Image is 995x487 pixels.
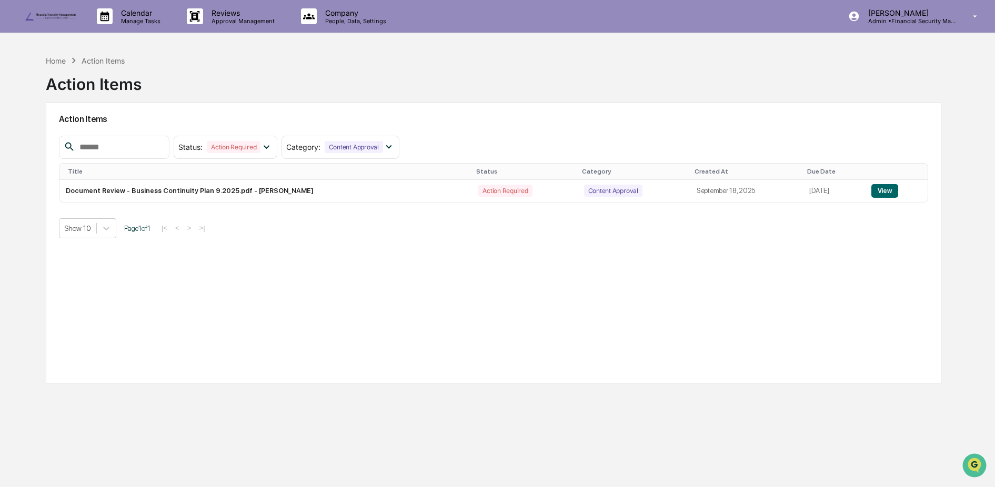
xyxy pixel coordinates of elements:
div: 🖐️ [11,134,19,142]
p: People, Data, Settings [317,17,391,25]
iframe: Open customer support [961,452,990,481]
button: View [871,184,898,198]
div: Home [46,56,66,65]
p: Calendar [113,8,166,17]
div: Content Approval [584,185,642,197]
div: Status [476,168,573,175]
div: Action Required [207,141,260,153]
td: [DATE] [803,180,865,202]
td: Document Review - Business Continuity Plan 9.2025.pdf - [PERSON_NAME] [59,180,473,202]
button: Start new chat [179,84,192,96]
span: Page 1 of 1 [124,224,150,232]
a: 🗄️Attestations [72,128,135,147]
p: Company [317,8,391,17]
div: We're available if you need us! [36,91,133,99]
div: Action Items [46,66,142,94]
img: 1746055101610-c473b297-6a78-478c-a979-82029cc54cd1 [11,80,29,99]
span: Data Lookup [21,153,66,163]
div: Category [582,168,686,175]
button: |< [158,224,170,232]
span: Preclearance [21,133,68,143]
button: >| [196,224,208,232]
span: Status : [178,143,203,151]
div: Start new chat [36,80,173,91]
span: Attestations [87,133,130,143]
div: Content Approval [325,141,383,153]
td: September 18, 2025 [690,180,803,202]
button: < [172,224,183,232]
a: 🖐️Preclearance [6,128,72,147]
div: Action Required [478,185,532,197]
p: Approval Management [203,17,280,25]
span: Category : [286,143,320,151]
a: 🔎Data Lookup [6,148,71,167]
h2: Action Items [59,114,928,124]
p: Admin • Financial Security Management [860,17,958,25]
div: Created At [695,168,799,175]
p: Manage Tasks [113,17,166,25]
p: Reviews [203,8,280,17]
button: > [184,224,195,232]
p: [PERSON_NAME] [860,8,958,17]
p: How can we help? [11,22,192,39]
img: logo [25,12,76,21]
div: Due Date [807,168,860,175]
div: 🗄️ [76,134,85,142]
div: Action Items [82,56,125,65]
div: Title [68,168,468,175]
a: View [871,187,898,195]
div: 🔎 [11,154,19,162]
a: Powered byPylon [74,178,127,186]
span: Pylon [105,178,127,186]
